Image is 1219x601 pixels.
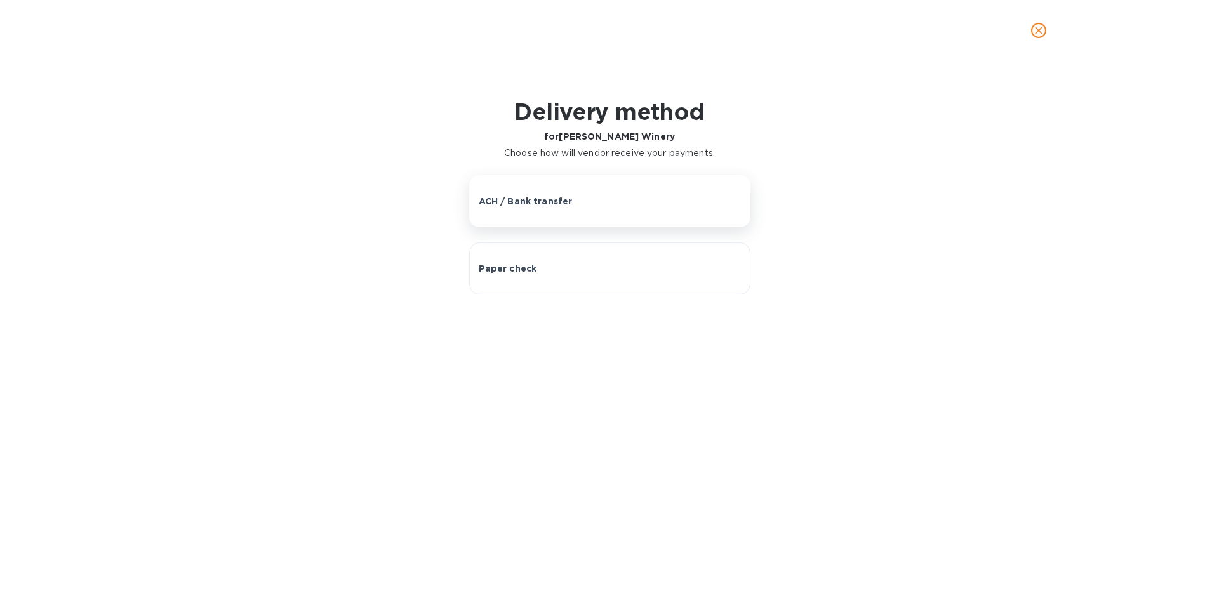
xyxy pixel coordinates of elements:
[504,147,715,160] p: Choose how will vendor receive your payments.
[469,242,750,294] button: Paper check
[544,131,675,142] b: for [PERSON_NAME] Winery
[1023,15,1054,46] button: close
[479,195,573,208] p: ACH / Bank transfer
[469,175,750,227] button: ACH / Bank transfer
[504,98,715,125] h1: Delivery method
[479,262,537,275] p: Paper check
